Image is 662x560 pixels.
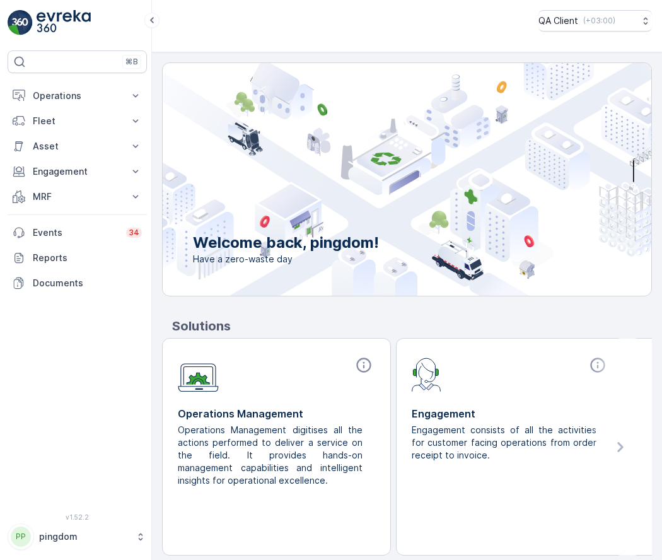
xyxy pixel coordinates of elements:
img: logo [8,10,33,35]
button: MRF [8,184,147,209]
span: v 1.52.2 [8,513,147,521]
button: QA Client(+03:00) [538,10,652,32]
p: Events [33,226,119,239]
button: Asset [8,134,147,159]
button: Fleet [8,108,147,134]
p: ⌘B [125,57,138,67]
p: Operations Management [178,406,375,421]
a: Documents [8,271,147,296]
p: Welcome back, pingdom! [193,233,379,253]
img: module-icon [178,356,219,392]
p: Asset [33,140,122,153]
a: Events34 [8,220,147,245]
button: PPpingdom [8,523,147,550]
p: Reports [33,252,142,264]
span: Have a zero-waste day [193,253,379,265]
p: Engagement [33,165,122,178]
p: Engagement [412,406,609,421]
img: city illustration [106,63,651,296]
button: Operations [8,83,147,108]
p: 34 [129,228,139,238]
p: Documents [33,277,142,289]
p: ( +03:00 ) [583,16,615,26]
button: Engagement [8,159,147,184]
div: PP [11,527,31,547]
p: QA Client [538,15,578,27]
p: Operations [33,90,122,102]
p: pingdom [39,530,129,543]
p: Solutions [172,317,652,335]
img: logo_light-DOdMpM7g.png [37,10,91,35]
img: module-icon [412,356,441,392]
p: MRF [33,190,122,203]
a: Reports [8,245,147,271]
p: Fleet [33,115,122,127]
p: Engagement consists of all the activities for customer facing operations from order receipt to in... [412,424,599,462]
p: Operations Management digitises all the actions performed to deliver a service on the field. It p... [178,424,365,487]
